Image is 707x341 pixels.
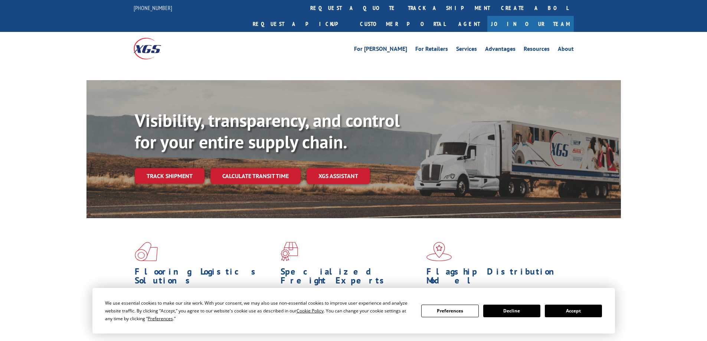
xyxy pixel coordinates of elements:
[485,46,515,54] a: Advantages
[456,46,477,54] a: Services
[281,267,421,289] h1: Specialized Freight Experts
[307,168,370,184] a: XGS ASSISTANT
[105,299,412,322] div: We use essential cookies to make our site work. With your consent, we may also use non-essential ...
[487,16,574,32] a: Join Our Team
[297,308,324,314] span: Cookie Policy
[134,4,172,12] a: [PHONE_NUMBER]
[135,242,158,261] img: xgs-icon-total-supply-chain-intelligence-red
[483,305,540,317] button: Decline
[210,168,301,184] a: Calculate transit time
[421,305,478,317] button: Preferences
[426,267,567,289] h1: Flagship Distribution Model
[415,46,448,54] a: For Retailers
[281,242,298,261] img: xgs-icon-focused-on-flooring-red
[247,16,354,32] a: Request a pickup
[524,46,550,54] a: Resources
[354,16,451,32] a: Customer Portal
[545,305,602,317] button: Accept
[92,288,615,334] div: Cookie Consent Prompt
[426,242,452,261] img: xgs-icon-flagship-distribution-model-red
[135,168,204,184] a: Track shipment
[354,46,407,54] a: For [PERSON_NAME]
[135,109,400,153] b: Visibility, transparency, and control for your entire supply chain.
[451,16,487,32] a: Agent
[558,46,574,54] a: About
[148,315,173,322] span: Preferences
[135,267,275,289] h1: Flooring Logistics Solutions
